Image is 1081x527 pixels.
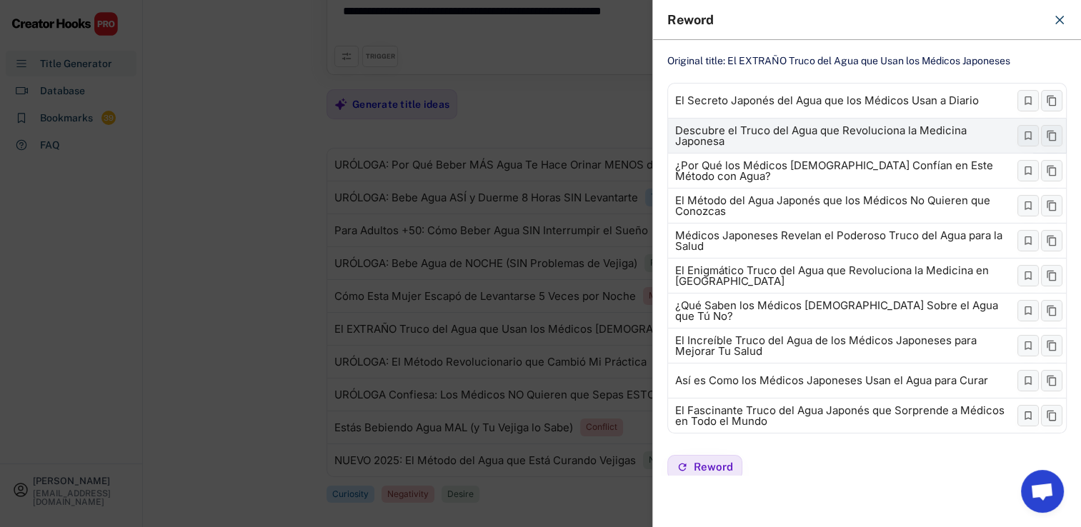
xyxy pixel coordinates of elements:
[667,14,1044,26] div: Reword
[675,375,988,386] div: Así es Como los Médicos Japoneses Usan el Agua para Curar
[694,461,733,472] span: Reword
[667,455,742,479] button: Reword
[675,195,1011,216] div: El Método del Agua Japonés que los Médicos No Quieren que Conozcas
[667,54,1067,69] div: Original title: El EXTRAÑO Truco del Agua que Usan los Médicos Japoneses
[675,95,979,106] div: El Secreto Japonés del Agua que los Médicos Usan a Diario
[675,125,1011,146] div: Descubre el Truco del Agua que Revoluciona la Medicina Japonesa
[675,265,1011,286] div: El Enigmático Truco del Agua que Revoluciona la Medicina en [GEOGRAPHIC_DATA]
[1021,470,1064,513] a: Chat abierto
[675,300,1011,321] div: ¿Qué Saben los Médicos [DEMOGRAPHIC_DATA] Sobre el Agua que Tú No?
[675,160,1011,181] div: ¿Por Qué los Médicos [DEMOGRAPHIC_DATA] Confían en Este Método con Agua?
[675,230,1011,251] div: Médicos Japoneses Revelan el Poderoso Truco del Agua para la Salud
[675,335,1011,356] div: El Increíble Truco del Agua de los Médicos Japoneses para Mejorar Tu Salud
[675,405,1011,426] div: El Fascinante Truco del Agua Japonés que Sorprende a Médicos en Todo el Mundo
